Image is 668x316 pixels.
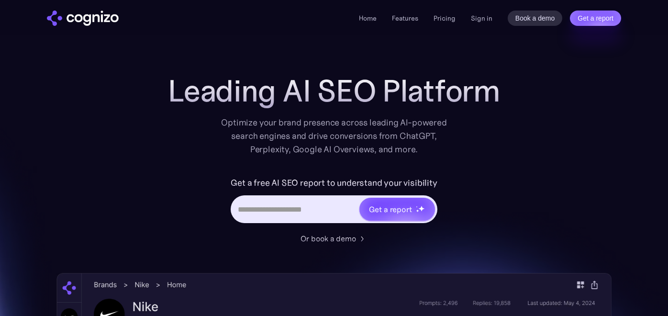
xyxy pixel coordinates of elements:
a: Pricing [434,14,456,23]
label: Get a free AI SEO report to understand your visibility [231,175,437,191]
a: Features [392,14,418,23]
div: Or book a demo [301,233,356,244]
img: star [416,209,419,213]
img: star [416,206,417,207]
a: Get a report [570,11,621,26]
a: Book a demo [508,11,563,26]
a: Home [359,14,377,23]
div: Optimize your brand presence across leading AI-powered search engines and drive conversions from ... [216,116,452,156]
a: Sign in [471,12,492,24]
a: Or book a demo [301,233,367,244]
img: cognizo logo [47,11,119,26]
a: home [47,11,119,26]
h1: Leading AI SEO Platform [168,74,500,108]
div: Get a report [369,203,412,215]
img: star [418,205,424,212]
form: Hero URL Input Form [231,175,437,228]
a: Get a reportstarstarstar [358,197,436,222]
